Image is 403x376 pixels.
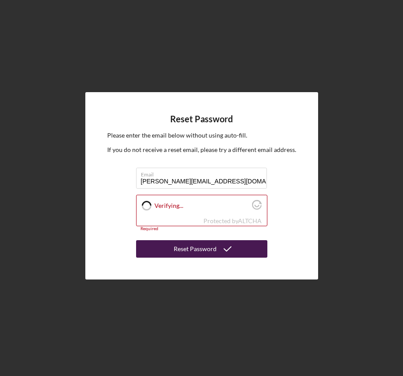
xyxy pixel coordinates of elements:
a: Visit Altcha.org [238,217,262,224]
a: Visit Altcha.org [252,204,262,211]
label: Email [141,168,267,178]
div: Required [136,226,267,231]
button: Reset Password [136,240,267,258]
label: Verifying... [154,202,249,209]
div: Protected by [203,217,262,224]
p: Please enter the email below without using auto-fill. [107,131,296,140]
div: Reset Password [174,240,217,258]
h4: Reset Password [170,114,233,124]
p: If you do not receive a reset email, please try a different email address. [107,145,296,155]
